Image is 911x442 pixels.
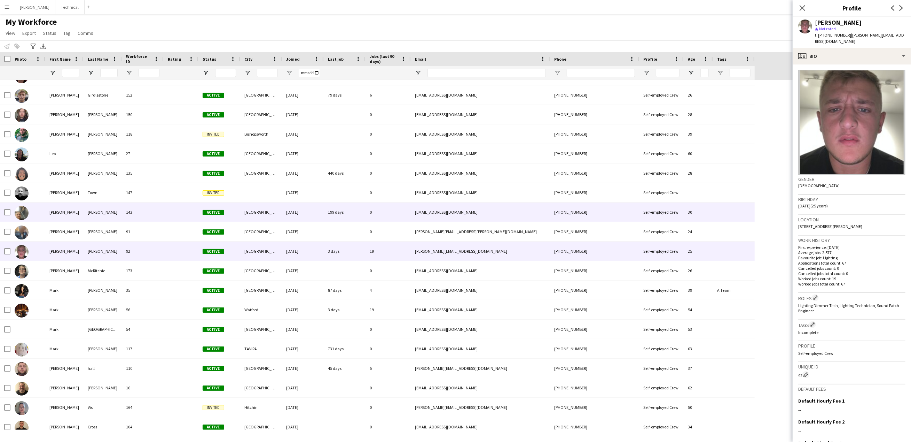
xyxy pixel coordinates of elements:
div: 54 [684,300,713,319]
span: View [6,30,15,36]
span: Email [415,56,426,62]
div: [PERSON_NAME] [45,124,84,144]
div: [GEOGRAPHIC_DATA] [240,359,282,378]
div: [PERSON_NAME][EMAIL_ADDRESS][PERSON_NAME][DOMAIN_NAME] [411,222,550,241]
span: Workforce ID [126,54,151,64]
div: Girdlestone [84,85,122,105]
div: [PHONE_NUMBER] [550,242,639,261]
div: [DATE] [282,398,324,417]
div: Self-employed Crew [639,242,684,261]
div: [PHONE_NUMBER] [550,124,639,144]
input: Status Filter Input [215,69,236,77]
div: McRitchie [84,261,122,280]
div: [GEOGRAPHIC_DATA] [240,203,282,222]
span: Tags [717,56,727,62]
div: 34 [684,417,713,436]
div: Self-employed Crew [639,222,684,241]
div: Self-employed Crew [639,163,684,183]
div: 0 [366,378,411,397]
div: 199 days [324,203,366,222]
div: [PHONE_NUMBER] [550,378,639,397]
div: [PHONE_NUMBER] [550,183,639,202]
div: [DATE] [282,261,324,280]
div: 4 [366,281,411,300]
p: Cancelled jobs total count: 0 [798,271,905,276]
div: 0 [366,105,411,124]
div: 30 [684,203,713,222]
div: Self-employed Crew [639,281,684,300]
span: Lighting Dimmer Tech, Lighting Technician, Sound Patch Engineer [798,303,899,313]
div: [PERSON_NAME] [45,105,84,124]
div: [DATE] [282,378,324,397]
div: 147 [122,183,164,202]
div: 24 [684,222,713,241]
div: [EMAIL_ADDRESS][DOMAIN_NAME] [411,339,550,358]
span: Export [22,30,36,36]
div: [PHONE_NUMBER] [550,261,639,280]
div: Self-employed Crew [639,124,684,144]
h3: Tags [798,321,905,328]
div: 152 [122,85,164,105]
div: 173 [122,261,164,280]
h3: Location [798,216,905,223]
div: [EMAIL_ADDRESS][DOMAIN_NAME] [411,281,550,300]
div: Self-employed Crew [639,105,684,124]
div: [EMAIL_ADDRESS][DOMAIN_NAME] [411,417,550,436]
button: Open Filter Menu [88,70,94,76]
p: Applications total count: 67 [798,260,905,266]
input: Workforce ID Filter Input [139,69,159,77]
div: [EMAIL_ADDRESS][DOMAIN_NAME] [411,144,550,163]
span: Status [43,30,56,36]
div: [GEOGRAPHIC_DATA] [240,85,282,105]
div: 3 days [324,242,366,261]
div: [PERSON_NAME] [45,222,84,241]
span: My Workforce [6,17,57,27]
div: [PERSON_NAME][EMAIL_ADDRESS][DOMAIN_NAME] [411,398,550,417]
span: Active [203,171,224,176]
div: 87 days [324,281,366,300]
div: [PERSON_NAME] [45,242,84,261]
span: First Name [49,56,71,62]
div: [EMAIL_ADDRESS][DOMAIN_NAME] [411,85,550,105]
span: | [PERSON_NAME][EMAIL_ADDRESS][DOMAIN_NAME] [815,32,904,44]
div: 28 [684,163,713,183]
div: [PERSON_NAME] [45,398,84,417]
button: Technical [55,0,85,14]
div: Self-employed Crew [639,261,684,280]
p: Worked jobs total count: 67 [798,281,905,287]
div: [DATE] [282,359,324,378]
div: 37 [684,359,713,378]
span: Invited [203,132,224,137]
div: 5 [366,359,411,378]
div: 0 [366,222,411,241]
h3: Gender [798,176,905,182]
div: Self-employed Crew [639,417,684,436]
input: Profile Filter Input [656,69,680,77]
app-action-btn: Export XLSX [39,42,47,51]
div: 0 [366,144,411,163]
div: [PHONE_NUMBER] [550,320,639,339]
div: 27 [122,144,164,163]
div: [PHONE_NUMBER] [550,339,639,358]
button: Open Filter Menu [126,70,132,76]
div: [DATE] [282,281,324,300]
span: Active [203,93,224,98]
div: Self-employed Crew [639,320,684,339]
div: Self-employed Crew [639,300,684,319]
input: Last Name Filter Input [100,69,118,77]
div: [PERSON_NAME] [84,339,122,358]
img: Luca De Lauri [15,226,29,239]
div: hall [84,359,122,378]
span: Active [203,268,224,274]
div: Vis [84,398,122,417]
div: [PERSON_NAME] [84,163,122,183]
span: Active [203,151,224,157]
span: Tag [63,30,71,36]
img: Martin Vis [15,401,29,415]
button: Open Filter Menu [717,70,723,76]
h3: Work history [798,237,905,243]
div: 0 [366,261,411,280]
span: Invited [203,190,224,196]
div: 35 [122,281,164,300]
a: Export [19,29,39,38]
